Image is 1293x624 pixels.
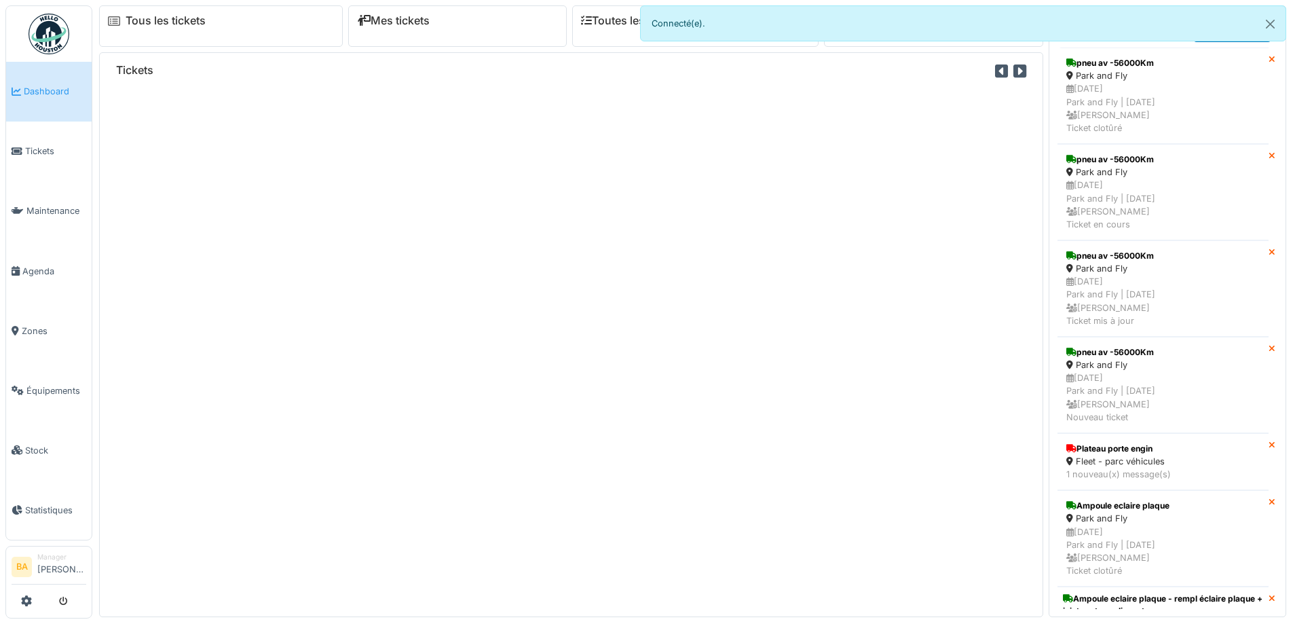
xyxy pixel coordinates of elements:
[1066,262,1260,275] div: Park and Fly
[1057,490,1269,587] a: Ampoule eclaire plaque Park and Fly [DATE]Park and Fly | [DATE] [PERSON_NAME]Ticket clotûré
[1066,359,1260,371] div: Park and Fly
[1066,153,1260,166] div: pneu av -56000Km
[1066,468,1260,481] div: 1 nouveau(x) message(s)
[6,480,92,540] a: Statistiques
[24,85,86,98] span: Dashboard
[25,504,86,517] span: Statistiques
[1057,433,1269,490] a: Plateau porte engin Fleet - parc véhicules 1 nouveau(x) message(s)
[25,444,86,457] span: Stock
[126,14,206,27] a: Tous les tickets
[6,361,92,420] a: Équipements
[6,122,92,181] a: Tickets
[1066,512,1260,525] div: Park and Fly
[1066,371,1260,424] div: [DATE] Park and Fly | [DATE] [PERSON_NAME] Nouveau ticket
[1066,500,1260,512] div: Ampoule eclaire plaque
[1063,593,1263,617] div: Ampoule eclaire plaque - rempl éclaire plaque + joint porte coulissante
[26,384,86,397] span: Équipements
[1066,82,1260,134] div: [DATE] Park and Fly | [DATE] [PERSON_NAME] Ticket clotûré
[1066,57,1260,69] div: pneu av -56000Km
[6,181,92,241] a: Maintenance
[22,325,86,337] span: Zones
[1066,346,1260,359] div: pneu av -56000Km
[581,14,682,27] a: Toutes les tâches
[1066,250,1260,262] div: pneu av -56000Km
[1255,6,1286,42] button: Close
[116,64,153,77] h6: Tickets
[37,552,86,562] div: Manager
[1066,179,1260,231] div: [DATE] Park and Fly | [DATE] [PERSON_NAME] Ticket en cours
[12,552,86,585] a: BA Manager[PERSON_NAME]
[29,14,69,54] img: Badge_color-CXgf-gQk.svg
[37,552,86,581] li: [PERSON_NAME]
[1057,48,1269,144] a: pneu av -56000Km Park and Fly [DATE]Park and Fly | [DATE] [PERSON_NAME]Ticket clotûré
[1066,526,1260,578] div: [DATE] Park and Fly | [DATE] [PERSON_NAME] Ticket clotûré
[6,420,92,480] a: Stock
[1066,166,1260,179] div: Park and Fly
[26,204,86,217] span: Maintenance
[1057,337,1269,433] a: pneu av -56000Km Park and Fly [DATE]Park and Fly | [DATE] [PERSON_NAME]Nouveau ticket
[1066,455,1260,468] div: Fleet - parc véhicules
[25,145,86,158] span: Tickets
[6,301,92,361] a: Zones
[1066,275,1260,327] div: [DATE] Park and Fly | [DATE] [PERSON_NAME] Ticket mis à jour
[1066,443,1260,455] div: Plateau porte engin
[1057,240,1269,337] a: pneu av -56000Km Park and Fly [DATE]Park and Fly | [DATE] [PERSON_NAME]Ticket mis à jour
[1057,144,1269,240] a: pneu av -56000Km Park and Fly [DATE]Park and Fly | [DATE] [PERSON_NAME]Ticket en cours
[640,5,1287,41] div: Connecté(e).
[6,241,92,301] a: Agenda
[6,62,92,122] a: Dashboard
[357,14,430,27] a: Mes tickets
[22,265,86,278] span: Agenda
[1066,69,1260,82] div: Park and Fly
[12,557,32,577] li: BA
